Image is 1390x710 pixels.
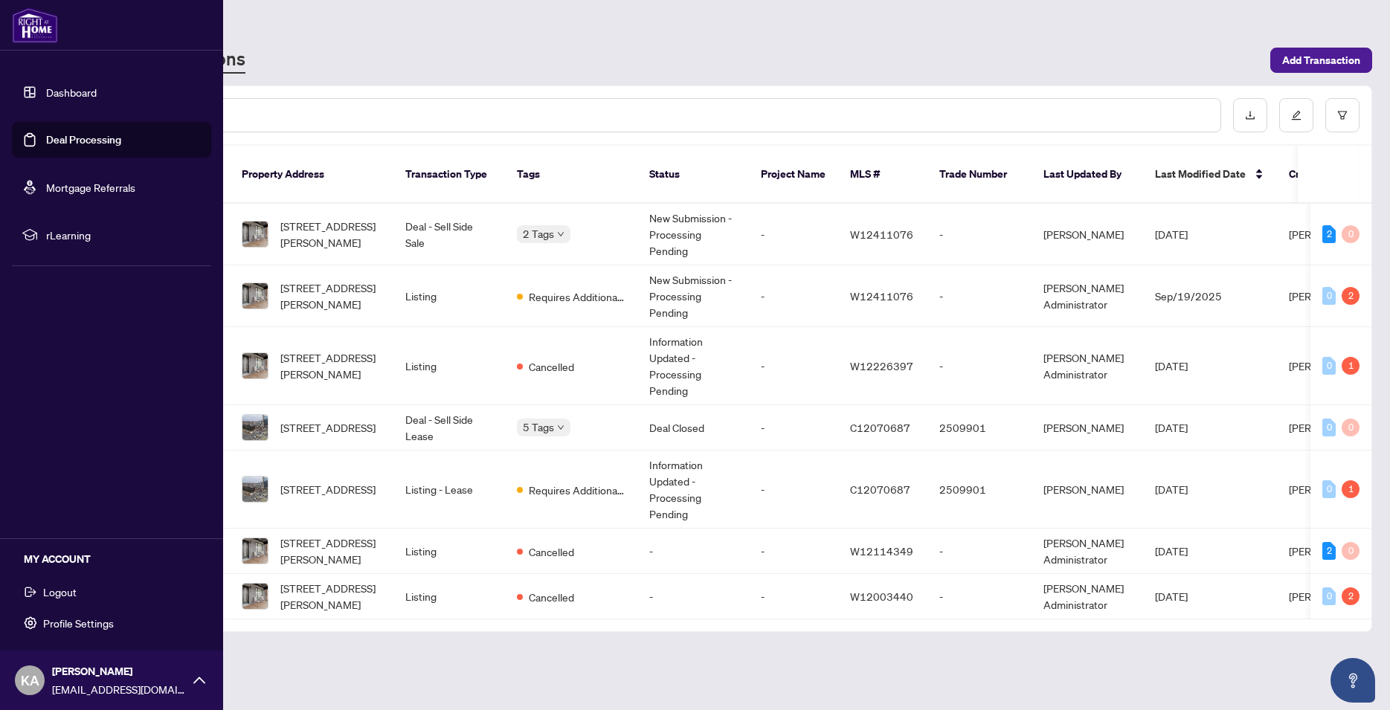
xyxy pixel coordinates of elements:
td: [PERSON_NAME] [1032,451,1143,529]
h5: MY ACCOUNT [24,551,211,567]
div: 0 [1342,542,1360,560]
td: Listing [393,574,505,619]
span: Add Transaction [1282,48,1360,72]
img: thumbnail-img [242,477,268,502]
td: - [637,529,749,574]
span: [DATE] [1155,421,1188,434]
div: 2 [1342,587,1360,605]
span: [DATE] [1155,544,1188,558]
img: thumbnail-img [242,283,268,309]
div: 1 [1342,480,1360,498]
span: [STREET_ADDRESS][PERSON_NAME] [280,218,382,251]
span: [PERSON_NAME] [1289,359,1369,372]
span: [PERSON_NAME] [1289,227,1369,241]
span: down [557,230,564,238]
td: New Submission - Processing Pending [637,265,749,327]
span: 2 Tags [523,225,554,242]
span: C12070687 [850,483,910,496]
td: Deal Closed [637,405,749,451]
th: Project Name [749,146,838,204]
span: 5 Tags [523,419,554,436]
span: [STREET_ADDRESS] [280,419,376,436]
img: thumbnail-img [242,415,268,440]
img: thumbnail-img [242,538,268,564]
td: Deal - Sell Side Sale [393,204,505,265]
td: Listing [393,265,505,327]
button: Add Transaction [1270,48,1372,73]
td: 2509901 [927,405,1032,451]
img: thumbnail-img [242,222,268,247]
span: Profile Settings [43,611,114,635]
td: - [927,529,1032,574]
span: Sep/19/2025 [1155,289,1222,303]
span: download [1245,110,1255,120]
button: Profile Settings [12,610,211,636]
button: Open asap [1331,658,1375,703]
td: [PERSON_NAME] Administrator [1032,574,1143,619]
td: [PERSON_NAME] Administrator [1032,529,1143,574]
td: Listing [393,327,505,405]
th: Transaction Type [393,146,505,204]
div: 0 [1342,225,1360,243]
span: [DATE] [1155,359,1188,372]
td: - [927,265,1032,327]
td: [PERSON_NAME] [1032,204,1143,265]
span: [PERSON_NAME] [1289,590,1369,603]
img: logo [12,7,58,43]
span: Requires Additional Docs [529,482,625,498]
a: Deal Processing [46,133,121,146]
td: - [749,529,838,574]
span: [DATE] [1155,483,1188,496]
td: [PERSON_NAME] Administrator [1032,265,1143,327]
img: thumbnail-img [242,584,268,609]
button: filter [1325,98,1360,132]
td: - [637,574,749,619]
td: Listing - Lease [393,451,505,529]
span: rLearning [46,227,201,243]
div: 0 [1322,357,1336,375]
a: Mortgage Referrals [46,181,135,194]
span: Logout [43,580,77,604]
span: W12114349 [850,544,913,558]
button: edit [1279,98,1313,132]
span: W12003440 [850,590,913,603]
div: 2 [1342,287,1360,305]
span: [PERSON_NAME] [1289,544,1369,558]
img: thumbnail-img [242,353,268,378]
span: [STREET_ADDRESS] [280,481,376,497]
button: Logout [12,579,211,604]
span: [PERSON_NAME] [52,663,186,680]
a: Dashboard [46,85,97,99]
span: W12411076 [850,227,913,241]
span: [DATE] [1155,590,1188,603]
th: Property Address [230,146,393,204]
span: edit [1291,110,1301,120]
span: [STREET_ADDRESS][PERSON_NAME] [280,280,382,312]
div: 0 [1322,419,1336,436]
span: filter [1337,110,1348,120]
div: 0 [1342,419,1360,436]
td: Information Updated - Processing Pending [637,327,749,405]
div: 0 [1322,587,1336,605]
span: [STREET_ADDRESS][PERSON_NAME] [280,535,382,567]
span: [EMAIL_ADDRESS][DOMAIN_NAME] [52,681,186,697]
td: - [749,451,838,529]
td: - [749,405,838,451]
span: Cancelled [529,589,574,605]
span: [PERSON_NAME] [1289,483,1369,496]
th: Created By [1277,146,1366,204]
td: [PERSON_NAME] Administrator [1032,327,1143,405]
td: Deal - Sell Side Lease [393,405,505,451]
td: [PERSON_NAME] [1032,405,1143,451]
td: - [927,327,1032,405]
div: 2 [1322,225,1336,243]
td: - [749,574,838,619]
th: Trade Number [927,146,1032,204]
div: 0 [1322,480,1336,498]
div: 1 [1342,357,1360,375]
span: C12070687 [850,421,910,434]
div: 2 [1322,542,1336,560]
span: W12226397 [850,359,913,372]
div: 0 [1322,287,1336,305]
th: Tags [505,146,637,204]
